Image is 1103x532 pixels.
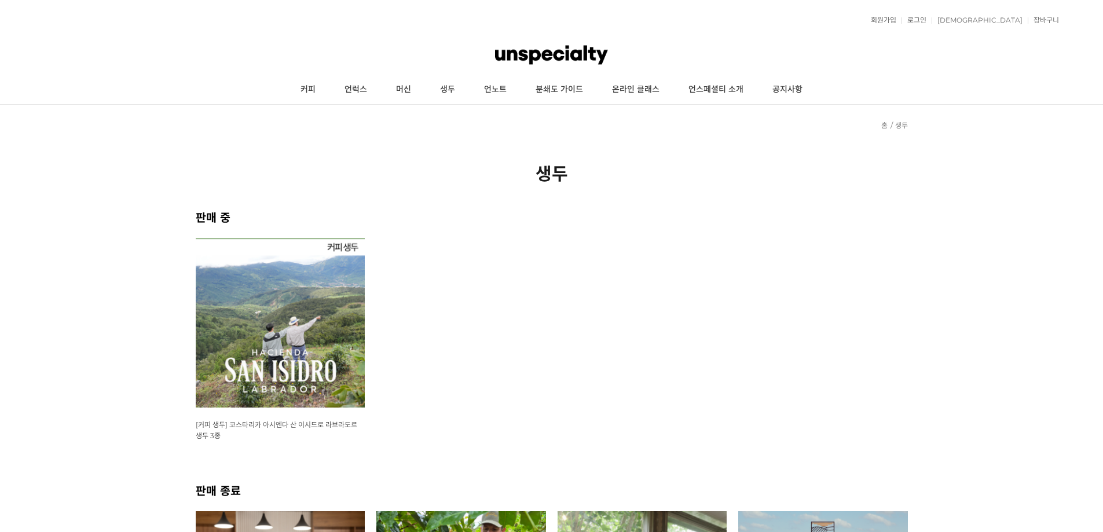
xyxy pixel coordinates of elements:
[495,38,607,72] img: 언스페셜티 몰
[881,121,888,130] a: 홈
[470,75,521,104] a: 언노트
[895,121,908,130] a: 생두
[758,75,817,104] a: 공지사항
[196,482,908,498] h2: 판매 종료
[521,75,598,104] a: 분쇄도 가이드
[902,17,926,24] a: 로그인
[330,75,382,104] a: 언럭스
[865,17,896,24] a: 회원가입
[932,17,1023,24] a: [DEMOGRAPHIC_DATA]
[426,75,470,104] a: 생두
[196,420,357,440] a: [커피 생두] 코스타리카 아시엔다 산 이시드로 라브라도르 생두 3종
[674,75,758,104] a: 언스페셜티 소개
[286,75,330,104] a: 커피
[196,238,365,408] img: 코스타리카 아시엔다 산 이시드로 라브라도르
[196,160,908,185] h2: 생두
[382,75,426,104] a: 머신
[1028,17,1059,24] a: 장바구니
[598,75,674,104] a: 온라인 클래스
[196,208,908,225] h2: 판매 중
